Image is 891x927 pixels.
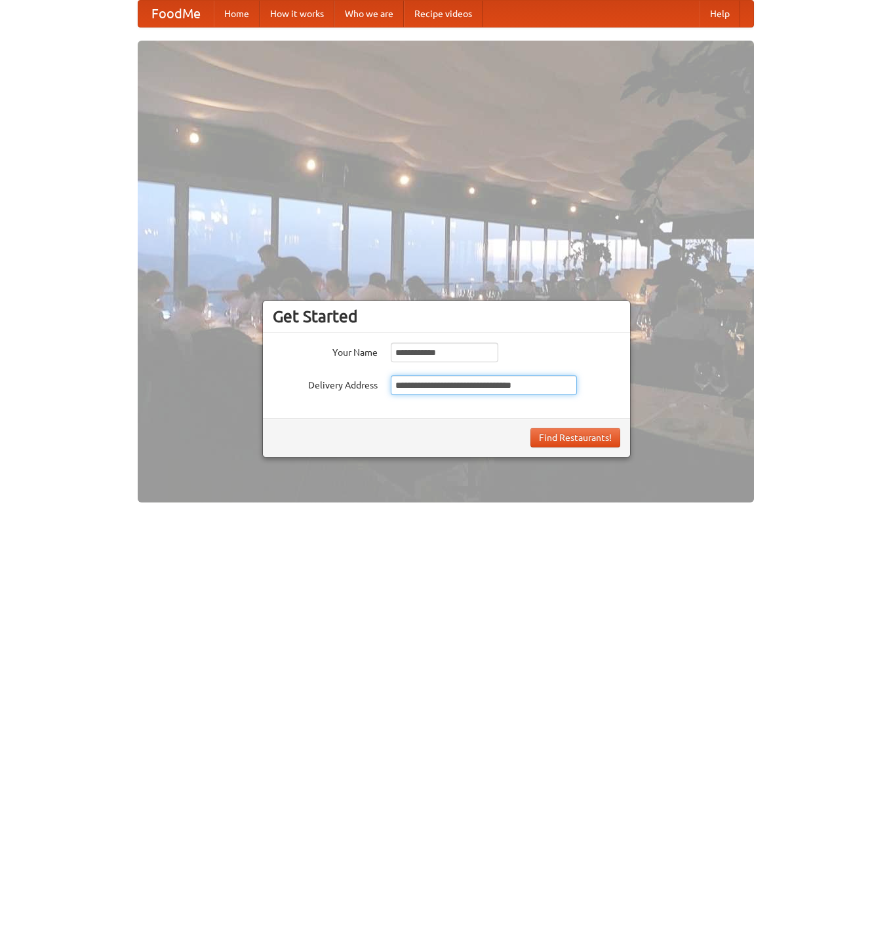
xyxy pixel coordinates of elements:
a: Home [214,1,260,27]
a: Recipe videos [404,1,483,27]
label: Delivery Address [273,375,378,392]
button: Find Restaurants! [530,428,620,447]
a: How it works [260,1,334,27]
label: Your Name [273,343,378,359]
a: FoodMe [138,1,214,27]
a: Who we are [334,1,404,27]
h3: Get Started [273,307,620,326]
a: Help [700,1,740,27]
